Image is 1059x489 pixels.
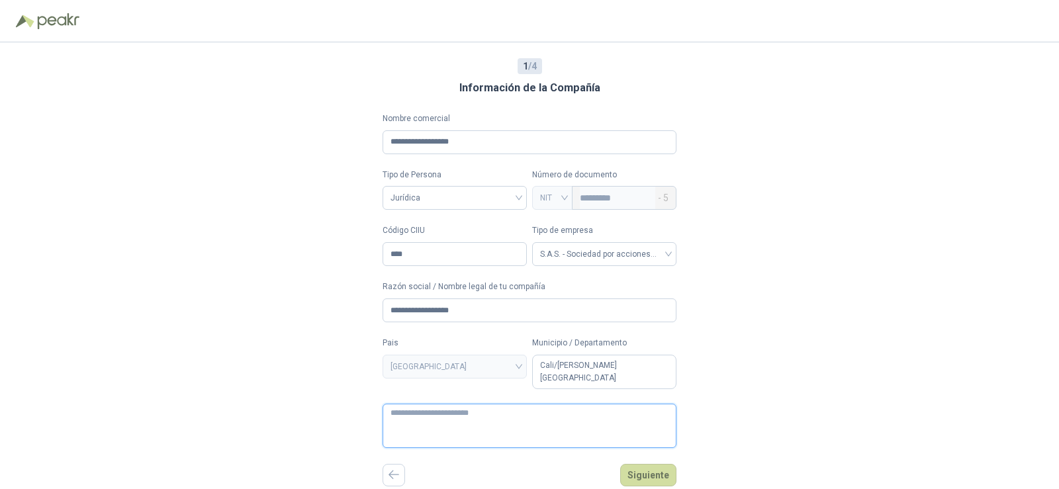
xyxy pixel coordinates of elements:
label: Código CIIU [383,224,527,237]
label: Municipio / Departamento [532,337,676,349]
label: Razón social / Nombre legal de tu compañía [383,281,676,293]
span: Jurídica [391,188,519,208]
span: S.A.S. - Sociedad por acciones simplificada [540,244,668,264]
h3: Información de la Compañía [459,79,600,97]
label: Nombre comercial [383,112,676,125]
span: - 5 [658,187,668,209]
button: Siguiente [620,464,676,486]
label: Tipo de Persona [383,169,527,181]
img: Logo [16,15,34,28]
label: Tipo de empresa [532,224,676,237]
img: Peakr [37,13,79,29]
span: / 4 [523,59,537,73]
span: NIT [540,188,565,208]
label: Pais [383,337,527,349]
p: Número de documento [532,169,676,181]
span: COLOMBIA [391,357,519,377]
b: 1 [523,61,528,71]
